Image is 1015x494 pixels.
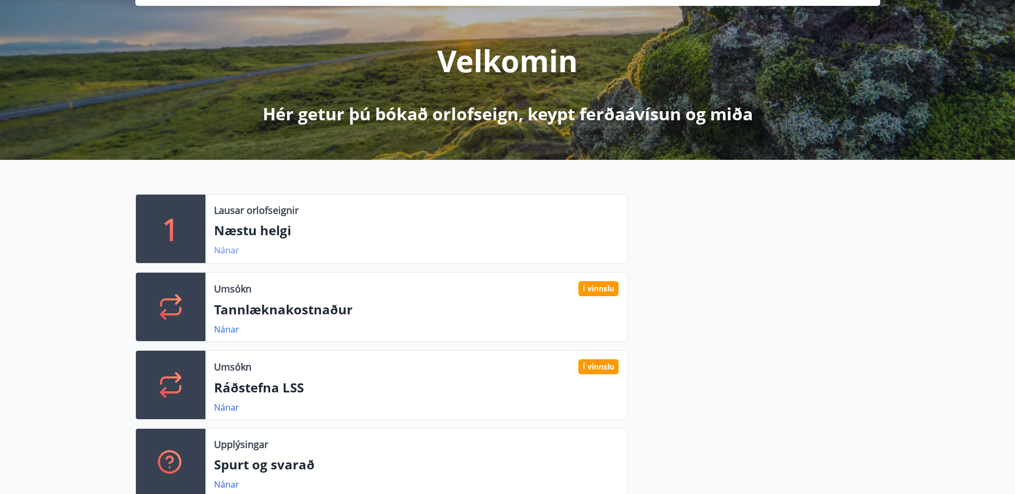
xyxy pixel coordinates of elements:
[162,209,179,249] p: 1
[214,379,619,397] p: Ráðstefna LSS
[214,323,239,335] a: Nánar
[437,40,578,81] p: Velkomin
[214,300,619,319] p: Tannlæknakostnaður
[214,478,239,490] a: Nánar
[214,360,251,374] p: Umsókn
[263,102,753,126] p: Hér getur þú bókað orlofseign, keypt ferðaávísun og miða
[214,244,239,256] a: Nánar
[214,456,619,474] p: Spurt og svarað
[214,282,251,296] p: Umsókn
[214,203,299,217] p: Lausar orlofseignir
[214,437,268,451] p: Upplýsingar
[578,359,619,374] div: Í vinnslu
[214,221,619,240] p: Næstu helgi
[214,402,239,413] a: Nánar
[578,281,619,296] div: Í vinnslu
